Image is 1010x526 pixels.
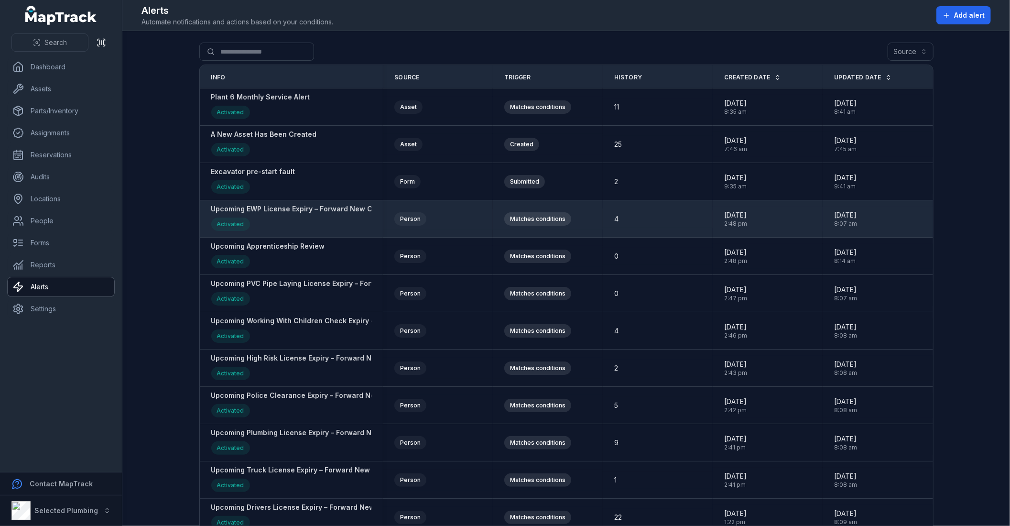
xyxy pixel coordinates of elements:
[834,257,857,265] span: 8:14 am
[504,287,571,300] div: Matches conditions
[834,210,857,220] span: [DATE]
[834,74,881,81] span: Updated Date
[724,434,747,444] span: [DATE]
[888,43,934,61] button: Source
[394,473,426,487] div: Person
[834,369,857,377] span: 8:08 am
[8,145,114,164] a: Reservations
[834,99,857,108] span: [DATE]
[8,57,114,77] a: Dashboard
[211,167,295,196] a: Excavator pre-start faultActivated
[504,511,571,524] div: Matches conditions
[834,481,857,489] span: 8:08 am
[724,210,747,220] span: [DATE]
[834,248,857,257] span: [DATE]
[8,211,114,230] a: People
[211,428,654,457] a: Upcoming Plumbing License Expiry – Forward New Copy To [EMAIL_ADDRESS][DOMAIN_NAME] (Front & Back...
[724,210,747,228] time: 8/18/2025, 2:48:55 PM
[834,173,857,183] span: [DATE]
[614,102,619,112] span: 11
[34,506,98,515] strong: Selected Plumbing
[211,74,226,81] span: Info
[724,481,747,489] span: 2:41 pm
[724,360,747,377] time: 8/18/2025, 2:43:36 PM
[834,444,857,451] span: 8:08 am
[834,434,857,451] time: 9/11/2025, 8:08:45 AM
[834,285,857,295] span: [DATE]
[614,438,619,448] span: 9
[834,322,857,332] span: [DATE]
[834,220,857,228] span: 8:07 am
[211,130,317,139] strong: A New Asset Has Been Created
[724,173,747,190] time: 8/20/2025, 9:35:07 AM
[834,518,857,526] span: 8:09 am
[834,509,857,518] span: [DATE]
[936,6,991,24] button: Add alert
[724,248,747,265] time: 8/18/2025, 2:48:20 PM
[724,518,747,526] span: 1:22 pm
[724,99,747,108] span: [DATE]
[724,74,771,81] span: Created Date
[211,241,325,251] strong: Upcoming Apprenticeship Review
[211,279,678,308] a: Upcoming PVC Pipe Laying License Expiry – Forward New Copy To [EMAIL_ADDRESS][DOMAIN_NAME] (Front...
[211,92,310,102] strong: Plant 6 Monthly Service Alert
[834,210,857,228] time: 9/11/2025, 8:07:09 AM
[211,503,648,512] strong: Upcoming Drivers License Expiry – Forward New Copy To [EMAIL_ADDRESS][DOMAIN_NAME] (Front & Back ...
[834,434,857,444] span: [DATE]
[394,250,426,263] div: Person
[211,204,638,214] strong: Upcoming EWP License Expiry – Forward New Copy To [EMAIL_ADDRESS][DOMAIN_NAME] (Front & Back sepa...
[25,6,97,25] a: MapTrack
[211,353,654,363] strong: Upcoming High Risk License Expiry – Forward New Copy To [EMAIL_ADDRESS][DOMAIN_NAME] (Front & Bac...
[834,406,857,414] span: 8:08 am
[211,143,250,156] div: Activated
[724,360,747,369] span: [DATE]
[724,74,781,81] a: Created Date
[724,136,747,153] time: 8/21/2025, 7:46:45 AM
[211,241,325,271] a: Upcoming Apprenticeship ReviewActivated
[504,324,571,338] div: Matches conditions
[724,471,747,481] span: [DATE]
[724,406,747,414] span: 2:42 pm
[211,218,250,231] div: Activated
[834,99,857,116] time: 9/18/2025, 8:41:02 AM
[834,397,857,406] span: [DATE]
[394,175,421,188] div: Form
[614,252,619,261] span: 0
[724,285,747,295] span: [DATE]
[724,220,747,228] span: 2:48 pm
[8,123,114,142] a: Assignments
[394,511,426,524] div: Person
[8,101,114,121] a: Parts/Inventory
[211,130,317,159] a: A New Asset Has Been CreatedActivated
[394,324,426,338] div: Person
[834,145,857,153] span: 7:45 am
[211,428,654,438] strong: Upcoming Plumbing License Expiry – Forward New Copy To [EMAIL_ADDRESS][DOMAIN_NAME] (Front & Back...
[724,257,747,265] span: 2:48 pm
[504,74,531,81] span: Trigger
[614,74,642,81] span: History
[834,360,857,369] span: [DATE]
[8,189,114,208] a: Locations
[8,233,114,252] a: Forms
[211,391,653,400] strong: Upcoming Police Clearance Expiry – Forward New Copy To [EMAIL_ADDRESS][DOMAIN_NAME] (Front & Back...
[724,509,747,526] time: 8/18/2025, 1:22:30 PM
[211,180,250,194] div: Activated
[834,285,857,302] time: 9/11/2025, 8:07:42 AM
[211,279,678,288] strong: Upcoming PVC Pipe Laying License Expiry – Forward New Copy To [EMAIL_ADDRESS][DOMAIN_NAME] (Front...
[724,108,747,116] span: 8:35 am
[504,399,571,412] div: Matches conditions
[834,360,857,377] time: 9/11/2025, 8:08:23 AM
[834,332,857,340] span: 8:08 am
[724,397,747,406] span: [DATE]
[504,138,539,151] div: Created
[211,353,654,383] a: Upcoming High Risk License Expiry – Forward New Copy To [EMAIL_ADDRESS][DOMAIN_NAME] (Front & Bac...
[724,509,747,518] span: [DATE]
[211,204,638,233] a: Upcoming EWP License Expiry – Forward New Copy To [EMAIL_ADDRESS][DOMAIN_NAME] (Front & Back sepa...
[141,4,333,17] h2: Alerts
[394,436,426,449] div: Person
[504,250,571,263] div: Matches conditions
[8,167,114,186] a: Audits
[211,465,643,494] a: Upcoming Truck License Expiry – Forward New Copy To [EMAIL_ADDRESS][DOMAIN_NAME] (Front & Back se...
[724,145,747,153] span: 7:46 am
[834,295,857,302] span: 8:07 am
